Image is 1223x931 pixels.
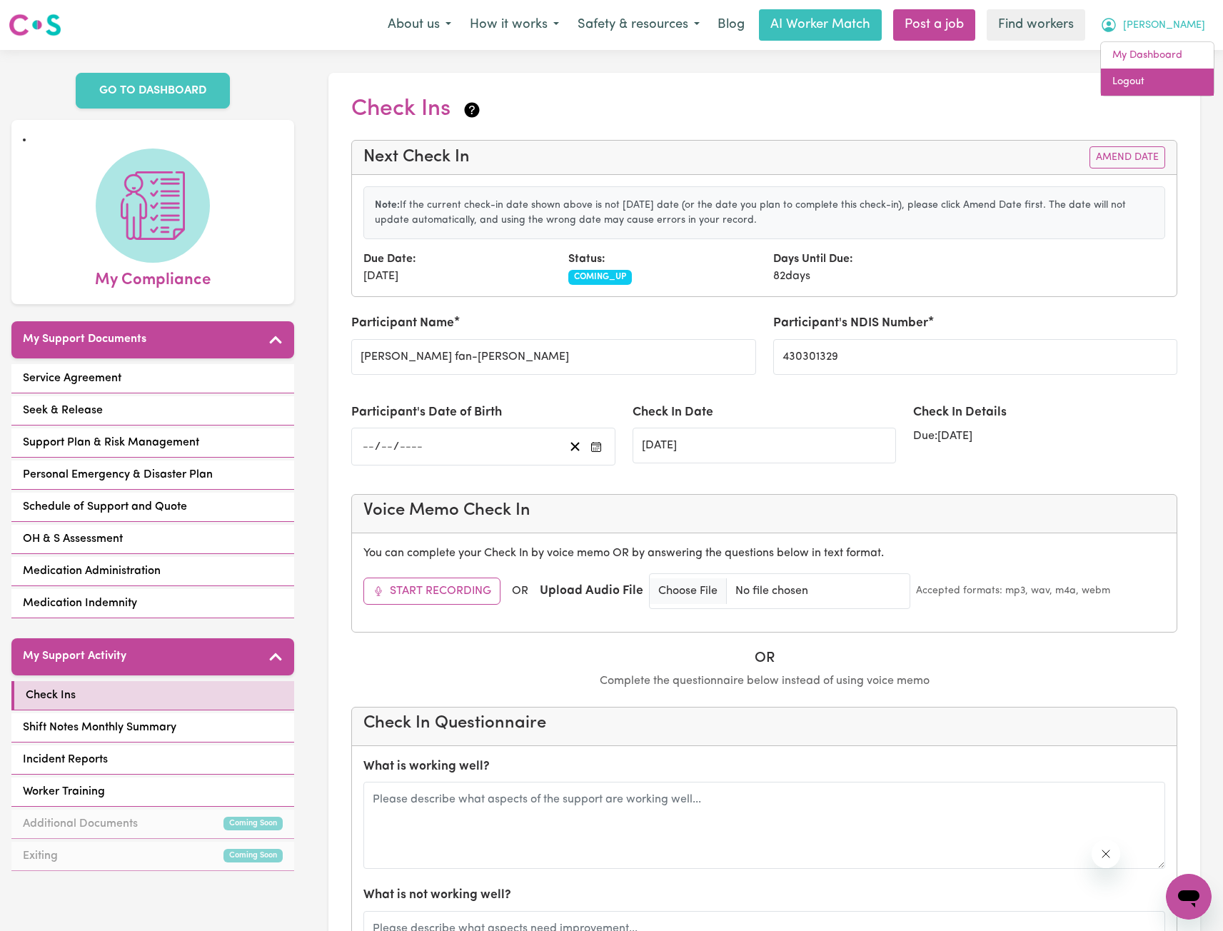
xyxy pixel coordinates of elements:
label: Participant Name [351,314,454,333]
a: ExitingComing Soon [11,842,294,871]
span: Worker Training [23,783,105,800]
span: Exiting [23,847,58,865]
span: Shift Notes Monthly Summary [23,719,176,736]
a: Blog [709,9,753,41]
label: What is not working well? [363,886,511,905]
h5: OR [351,650,1177,667]
h5: My Support Activity [23,650,126,663]
span: Incident Reports [23,751,108,768]
button: Safety & resources [568,10,709,40]
label: Check In Date [633,403,713,422]
a: Schedule of Support and Quote [11,493,294,522]
a: Medication Indemnity [11,589,294,618]
a: Check Ins [11,681,294,710]
button: Start Recording [363,578,500,605]
a: Worker Training [11,777,294,807]
div: 82 days [765,251,970,285]
label: Participant's Date of Birth [351,403,502,422]
a: My Dashboard [1101,42,1214,69]
img: Careseekers logo [9,12,61,38]
strong: Status: [568,253,605,265]
span: My Compliance [95,263,211,293]
span: Schedule of Support and Quote [23,498,187,515]
a: AI Worker Match [759,9,882,41]
h5: My Support Documents [23,333,146,346]
a: Service Agreement [11,364,294,393]
span: Service Agreement [23,370,121,387]
small: Accepted formats: mp3, wav, m4a, webm [916,583,1110,598]
label: Participant's NDIS Number [773,314,928,333]
label: Check In Details [913,403,1007,422]
a: My Compliance [23,149,283,293]
a: Additional DocumentsComing Soon [11,810,294,839]
h4: Voice Memo Check In [363,500,1165,521]
iframe: Button to launch messaging window [1166,874,1212,920]
div: Due: [DATE] [913,428,1177,445]
iframe: Close message [1092,840,1120,868]
p: Complete the questionnaire below instead of using voice memo [351,673,1177,690]
span: Medication Administration [23,563,161,580]
div: [DATE] [355,251,560,285]
a: GO TO DASHBOARD [76,73,230,109]
span: [PERSON_NAME] [1123,18,1205,34]
strong: Days Until Due: [773,253,853,265]
span: / [375,441,381,453]
label: Upload Audio File [540,582,643,600]
span: / [393,441,399,453]
h4: Check In Questionnaire [363,713,1165,734]
label: What is working well? [363,758,490,776]
h4: Next Check In [363,147,470,168]
strong: Due Date: [363,253,416,265]
span: Personal Emergency & Disaster Plan [23,466,213,483]
div: My Account [1100,41,1214,96]
span: Need any help? [9,10,86,21]
a: OH & S Assessment [11,525,294,554]
span: OH & S Assessment [23,530,123,548]
p: If the current check-in date shown above is not [DATE] date (or the date you plan to complete thi... [375,198,1154,228]
button: Amend Date [1089,146,1165,168]
span: OR [512,583,528,600]
a: Find workers [987,9,1085,41]
a: Shift Notes Monthly Summary [11,713,294,743]
a: Incident Reports [11,745,294,775]
input: -- [381,437,393,456]
span: Medication Indemnity [23,595,137,612]
span: Check Ins [26,687,76,704]
span: Seek & Release [23,402,103,419]
button: How it works [460,10,568,40]
small: Coming Soon [223,817,283,830]
a: Seek & Release [11,396,294,426]
strong: Note: [375,200,400,211]
input: ---- [399,437,423,456]
p: You can complete your Check In by voice memo OR by answering the questions below in text format. [363,545,1165,562]
a: Personal Emergency & Disaster Plan [11,461,294,490]
a: Careseekers logo [9,9,61,41]
a: Post a job [893,9,975,41]
a: Logout [1101,69,1214,96]
h2: Check Ins [351,96,482,123]
span: Additional Documents [23,815,138,832]
button: My Support Activity [11,638,294,675]
button: My Support Documents [11,321,294,358]
input: -- [362,437,375,456]
button: My Account [1091,10,1214,40]
a: Support Plan & Risk Management [11,428,294,458]
a: Medication Administration [11,557,294,586]
small: Coming Soon [223,849,283,862]
span: COMING_UP [568,270,632,284]
span: Support Plan & Risk Management [23,434,199,451]
button: About us [378,10,460,40]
